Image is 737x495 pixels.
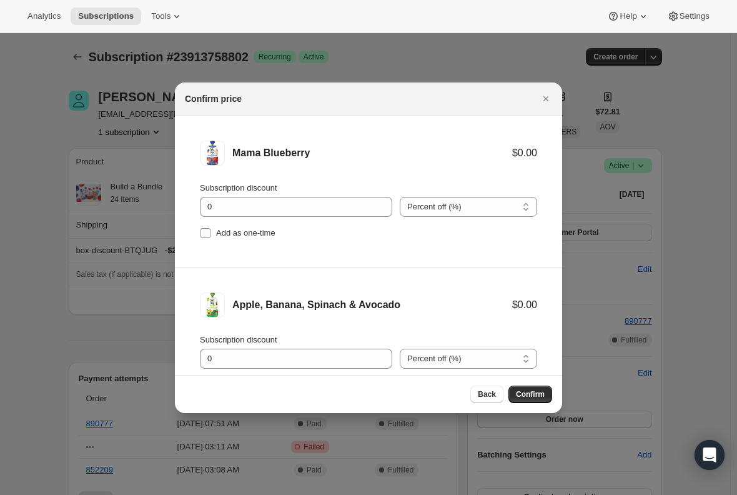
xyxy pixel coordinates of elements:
span: Tools [151,11,171,21]
div: $0.00 [512,299,537,311]
span: Subscription discount [200,335,277,344]
div: Open Intercom Messenger [695,440,725,470]
span: Settings [680,11,710,21]
img: Apple, Banana, Spinach & Avocado [200,292,225,317]
button: Close [537,90,555,107]
button: Back [470,386,503,403]
button: Help [600,7,656,25]
img: Mama Blueberry [200,141,225,166]
span: Confirm [516,389,545,399]
button: Confirm [508,386,552,403]
span: Help [620,11,636,21]
div: $0.00 [512,147,537,159]
span: Analytics [27,11,61,21]
span: Add as one-time [216,228,275,237]
div: Mama Blueberry [232,147,512,159]
span: Back [478,389,496,399]
button: Tools [144,7,190,25]
button: Settings [660,7,717,25]
button: Subscriptions [71,7,141,25]
div: Apple, Banana, Spinach & Avocado [232,299,512,311]
button: Analytics [20,7,68,25]
span: Subscription discount [200,183,277,192]
h2: Confirm price [185,92,242,105]
span: Subscriptions [78,11,134,21]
